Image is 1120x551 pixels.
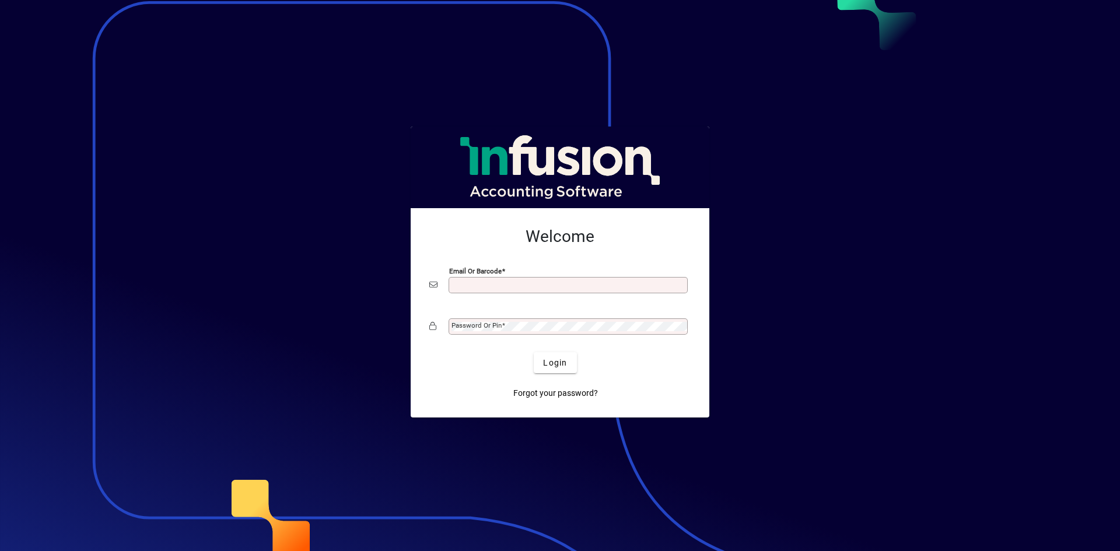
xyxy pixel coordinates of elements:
[509,382,603,403] a: Forgot your password?
[429,227,691,247] h2: Welcome
[449,267,502,275] mat-label: Email or Barcode
[534,352,576,373] button: Login
[513,387,598,399] span: Forgot your password?
[452,321,502,329] mat-label: Password or Pin
[543,357,567,369] span: Login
